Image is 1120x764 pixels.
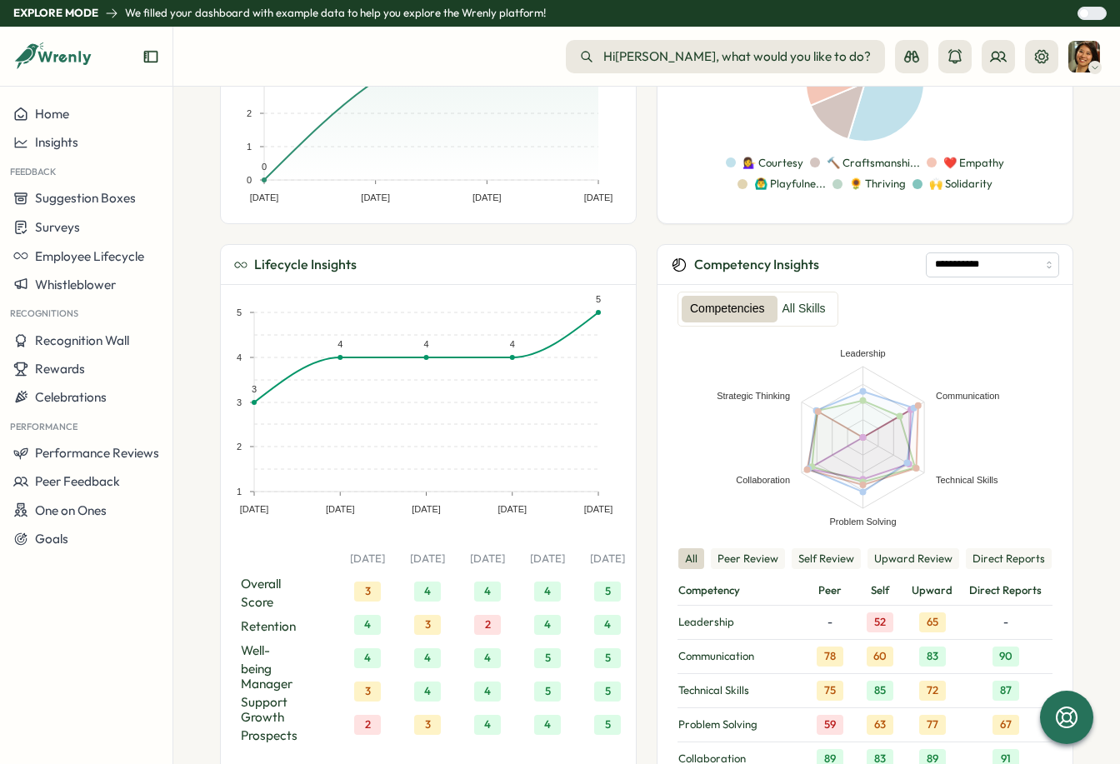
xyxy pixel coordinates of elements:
div: 4 [534,715,561,735]
div: 78 [817,647,843,667]
div: 83 [919,647,946,667]
div: 4 [474,682,501,702]
text: 0 [247,175,252,185]
button: Expand sidebar [142,48,159,65]
span: Recognition Wall [35,332,129,348]
div: 67 [992,715,1019,735]
div: 4 [414,582,441,602]
text: [DATE] [472,192,502,202]
div: 4 [474,582,501,602]
span: Suggestion Boxes [35,190,136,206]
div: 3 [354,682,381,702]
text: [DATE] [361,192,390,202]
div: 5 [534,648,561,668]
div: 5 [594,648,621,668]
span: Whistleblower [35,277,116,292]
div: Well-being [241,648,297,672]
div: 4 [354,615,381,635]
div: 3 [414,615,441,635]
span: Employee Lifecycle [35,248,144,264]
td: Technical Skills [677,674,805,708]
text: [DATE] [584,504,613,514]
span: Home [35,106,69,122]
text: 5 [237,307,242,317]
button: Sarah Johnson [1068,41,1100,72]
th: Peer [805,582,856,605]
div: 59 [817,715,843,735]
div: 77 [919,715,946,735]
text: 3 [237,397,242,407]
p: ❤️ Empathy [943,156,1004,171]
span: Goals [35,531,68,547]
p: 🙌 Solidarity [929,177,992,192]
text: 4 [237,352,242,362]
button: Upward Review [867,548,959,570]
div: 90 [992,647,1019,667]
text: 2 [247,108,252,118]
div: 65 [919,612,946,632]
span: Insights [35,134,78,150]
text: [DATE] [326,504,355,514]
div: 75 [817,681,843,701]
button: Self Review [792,548,861,570]
text: [DATE] [240,504,269,514]
div: 4 [534,615,561,635]
text: [DATE] [584,192,613,202]
div: 85 [867,681,893,701]
td: Leadership [677,606,805,640]
span: Performance Reviews [35,445,159,461]
p: We filled your dashboard with example data to help you explore the Wrenly platform! [125,6,546,21]
div: Growth Prospects [241,715,297,738]
div: [DATE] [397,548,457,570]
span: Hi [PERSON_NAME] , what would you like to do? [603,47,871,66]
td: Problem Solving [677,708,805,742]
div: 2 [354,715,381,735]
div: 5 [594,715,621,735]
div: 4 [534,582,561,602]
div: 4 [474,648,501,668]
span: Rewards [35,361,85,377]
div: 4 [594,615,621,635]
button: Direct Reports [966,548,1052,570]
div: - [966,615,1046,630]
text: Problem Solving [829,517,896,527]
text: Communication [936,390,999,400]
span: Surveys [35,219,80,235]
text: [DATE] [412,504,441,514]
text: Leadership [840,348,885,358]
button: All [678,548,704,570]
div: 72 [919,681,946,701]
div: 3 [414,715,441,735]
div: 63 [867,715,893,735]
text: 1 [247,142,252,152]
th: Direct Reports [959,582,1052,605]
label: All Skills [774,296,834,322]
text: Collaboration [736,474,790,484]
p: 🔨 Craftsmanshi... [827,156,920,171]
text: Strategic Thinking [717,390,790,400]
th: Competency [677,582,805,605]
p: 💁‍♀️ Courtesy [742,156,803,171]
text: 2 [237,442,242,452]
div: 5 [534,682,561,702]
label: Competencies [682,296,773,322]
span: Peer Feedback [35,473,120,489]
div: [DATE] [517,548,577,570]
th: Upward [906,582,959,605]
div: Overall Score [241,582,297,605]
button: Hi[PERSON_NAME], what would you like to do? [566,40,885,73]
div: 4 [354,648,381,668]
div: Manager Support [241,682,297,705]
text: [DATE] [250,192,279,202]
text: Technical Skills [936,474,998,484]
div: - [812,615,849,630]
div: 87 [992,681,1019,701]
span: Competency Insights [694,254,819,275]
div: 52 [867,612,893,632]
div: 4 [414,648,441,668]
div: 4 [474,715,501,735]
p: Explore Mode [13,6,98,21]
div: [DATE] [457,548,517,570]
p: 🌻 Thriving [849,177,906,192]
div: 5 [594,682,621,702]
